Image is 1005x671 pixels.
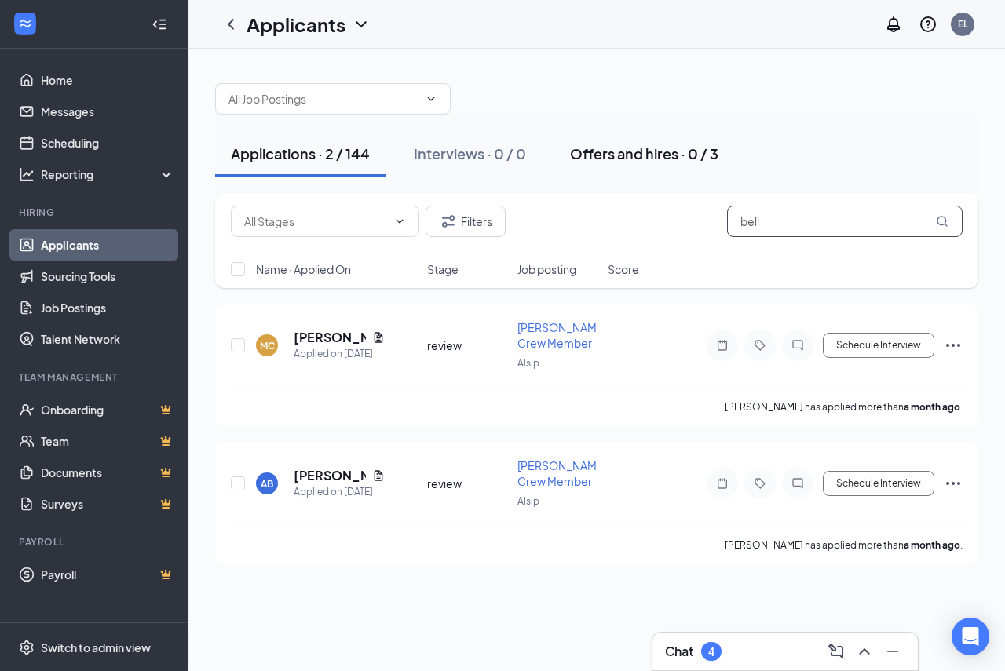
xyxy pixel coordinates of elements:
span: [PERSON_NAME]'s Crew Member [517,458,615,488]
input: Search in applications [727,206,963,237]
p: [PERSON_NAME] has applied more than . [725,538,963,552]
a: Job Postings [41,292,175,323]
span: Score [608,261,639,277]
svg: ChevronDown [425,93,437,105]
svg: Minimize [883,642,902,661]
a: Home [41,64,175,96]
div: Applied on [DATE] [294,346,385,362]
svg: Tag [751,477,769,490]
svg: QuestionInfo [919,15,937,34]
button: Minimize [880,639,905,664]
svg: Note [713,477,732,490]
div: EL [958,17,968,31]
a: TeamCrown [41,425,175,457]
div: Reporting [41,166,176,182]
button: Schedule Interview [823,471,934,496]
span: Job posting [517,261,576,277]
input: All Stages [244,213,387,230]
a: DocumentsCrown [41,457,175,488]
button: ComposeMessage [824,639,849,664]
svg: Notifications [884,15,903,34]
a: Messages [41,96,175,127]
a: PayrollCrown [41,559,175,590]
svg: Collapse [152,16,167,32]
button: Schedule Interview [823,333,934,358]
button: Filter Filters [426,206,506,237]
div: Hiring [19,206,172,219]
div: Team Management [19,370,172,384]
svg: Ellipses [944,336,963,355]
svg: ChevronLeft [221,15,240,34]
a: Sourcing Tools [41,261,175,292]
a: Scheduling [41,127,175,159]
a: SurveysCrown [41,488,175,520]
svg: MagnifyingGlass [936,215,948,228]
svg: Tag [751,339,769,352]
svg: Ellipses [944,474,963,493]
div: Open Intercom Messenger [952,618,989,655]
div: 4 [708,645,714,658]
a: OnboardingCrown [41,394,175,425]
a: Applicants [41,229,175,261]
svg: ChevronDown [393,215,406,228]
svg: ChevronUp [855,642,874,661]
b: a month ago [904,401,960,413]
div: Switch to admin view [41,640,151,655]
svg: Document [372,331,385,344]
p: [PERSON_NAME] has applied more than . [725,400,963,414]
div: Applied on [DATE] [294,484,385,500]
div: Interviews · 0 / 0 [414,144,526,163]
span: [PERSON_NAME]'s Crew Member [517,320,615,350]
div: review [427,476,508,491]
svg: ChatInactive [788,339,807,352]
span: Stage [427,261,459,277]
h5: [PERSON_NAME] [294,467,366,484]
svg: Document [372,469,385,482]
div: Payroll [19,535,172,549]
span: Name · Applied On [256,261,351,277]
svg: ChevronDown [352,15,371,34]
b: a month ago [904,539,960,551]
span: Alsip [517,357,539,369]
svg: Filter [439,212,458,231]
button: ChevronUp [852,639,877,664]
div: MC [260,339,275,352]
svg: ComposeMessage [827,642,846,661]
h1: Applicants [247,11,345,38]
a: Talent Network [41,323,175,355]
svg: Settings [19,640,35,655]
svg: ChatInactive [788,477,807,490]
h5: [PERSON_NAME] [294,329,366,346]
div: Offers and hires · 0 / 3 [570,144,718,163]
svg: Analysis [19,166,35,182]
div: Applications · 2 / 144 [231,144,370,163]
div: review [427,337,508,353]
span: Alsip [517,495,539,507]
input: All Job Postings [228,90,418,108]
div: AB [261,477,273,490]
svg: Note [713,339,732,352]
svg: WorkstreamLogo [17,16,33,31]
h3: Chat [665,643,693,660]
